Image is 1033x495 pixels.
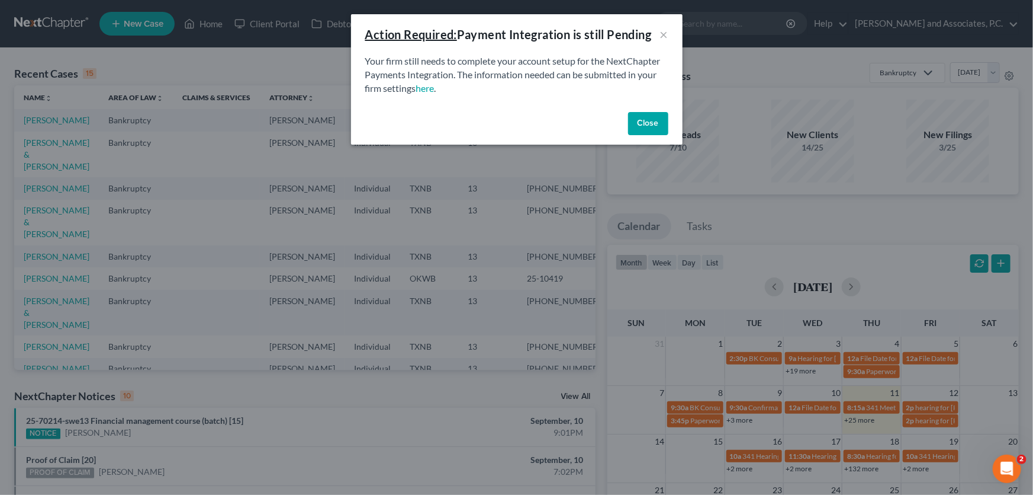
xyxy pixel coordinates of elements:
[416,82,435,94] a: here
[365,26,652,43] div: Payment Integration is still Pending
[365,27,457,41] u: Action Required:
[993,455,1021,483] iframe: Intercom live chat
[660,27,668,41] button: ×
[628,112,668,136] button: Close
[365,55,668,95] p: Your firm still needs to complete your account setup for the NextChapter Payments Integration. Th...
[1017,455,1026,464] span: 2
